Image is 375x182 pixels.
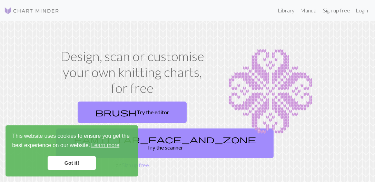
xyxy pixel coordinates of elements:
h1: Design, scan or customise your own knitting charts, for free [53,48,211,96]
a: Library [275,3,297,17]
a: Try the scanner [56,128,274,158]
img: Logo [4,7,59,15]
a: Login [353,3,371,17]
a: Sign up free [320,3,353,17]
span: familiar_face_and_zone [74,134,256,144]
span: brush [95,107,137,117]
a: learn more about cookies [90,140,120,151]
span: This website uses cookies to ensure you get the best experience on our website. [12,132,131,151]
div: or [53,99,211,169]
div: cookieconsent [6,125,138,176]
a: dismiss cookie message [48,156,96,170]
img: Chart example [219,48,321,135]
a: Try the editor [78,102,187,123]
a: Manual [297,3,320,17]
